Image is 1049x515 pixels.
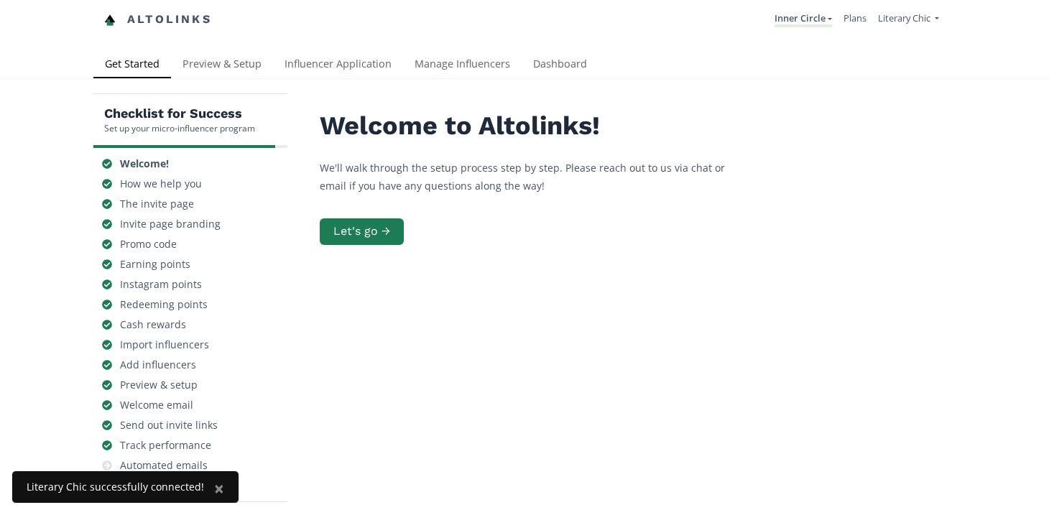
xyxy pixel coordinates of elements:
div: Redeeming points [120,297,208,312]
div: Promo code [120,237,177,251]
div: Send out invite links [120,418,218,432]
div: How we help you [120,177,202,191]
a: Preview & Setup [171,51,273,80]
button: Let's go → [320,218,404,245]
div: Instagram points [120,277,202,292]
div: Add influencers [120,358,196,372]
img: favicon-32x32.png [104,14,116,26]
h2: Welcome to Altolinks! [320,111,751,141]
a: Get Started [93,51,171,80]
div: Track performance [120,438,211,453]
div: Preview & setup [120,378,198,392]
a: Dashboard [522,51,599,80]
a: Inner Circle [775,11,832,27]
div: Literary Chic successfully connected! [27,480,204,494]
button: Close [200,471,239,506]
a: Literary Chic [878,11,939,28]
span: × [214,476,224,500]
h5: Checklist for Success [104,105,255,122]
div: Welcome email [120,398,193,412]
p: We'll walk through the setup process step by step. Please reach out to us via chat or email if yo... [320,159,751,195]
div: Earning points [120,257,190,272]
a: Manage Influencers [403,51,522,80]
div: Set up your micro-influencer program [104,122,255,134]
a: Plans [844,11,867,24]
div: Welcome! [120,157,169,171]
div: Invite page branding [120,217,221,231]
div: Cash rewards [120,317,186,332]
div: The invite page [120,197,194,211]
span: Literary Chic [878,11,930,24]
div: Import influencers [120,338,209,352]
a: Altolinks [104,8,212,32]
a: Influencer Application [273,51,403,80]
